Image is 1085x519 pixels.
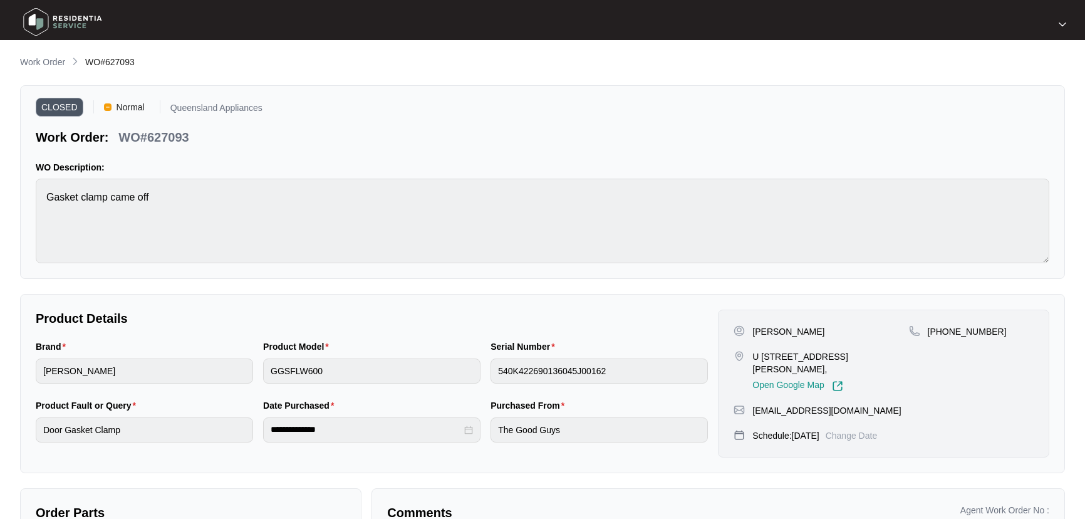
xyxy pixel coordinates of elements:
p: Work Order [20,56,65,68]
p: Change Date [826,429,878,442]
p: WO Description: [36,161,1049,174]
input: Purchased From [491,417,708,443]
p: Queensland Appliances [170,103,262,117]
p: Schedule: [DATE] [752,429,819,442]
img: chevron-right [70,56,80,66]
p: U [STREET_ADDRESS][PERSON_NAME], [752,350,908,375]
span: Normal [112,98,150,117]
label: Purchased From [491,399,569,412]
p: [PHONE_NUMBER] [928,325,1007,338]
label: Date Purchased [263,399,339,412]
input: Date Purchased [271,423,462,436]
label: Brand [36,340,71,353]
img: dropdown arrow [1059,21,1066,28]
label: Serial Number [491,340,559,353]
img: map-pin [734,404,745,416]
a: Work Order [18,56,68,70]
p: [PERSON_NAME] [752,325,824,338]
p: [EMAIL_ADDRESS][DOMAIN_NAME] [752,404,901,417]
input: Product Fault or Query [36,417,253,443]
p: Work Order: [36,128,108,146]
img: residentia service logo [19,3,106,41]
a: Open Google Map [752,380,843,392]
img: map-pin [734,350,745,362]
p: Agent Work Order No : [960,504,1049,516]
p: WO#627093 [118,128,189,146]
span: WO#627093 [85,57,135,67]
label: Product Model [263,340,334,353]
textarea: Gasket clamp came off [36,179,1049,263]
input: Serial Number [491,359,708,384]
input: Product Model [263,359,480,384]
input: Brand [36,359,253,384]
span: CLOSED [36,98,83,117]
img: Vercel Logo [104,103,112,111]
img: map-pin [734,429,745,441]
img: Link-External [832,380,843,392]
img: user-pin [734,325,745,337]
p: Product Details [36,310,708,327]
label: Product Fault or Query [36,399,141,412]
img: map-pin [909,325,920,337]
